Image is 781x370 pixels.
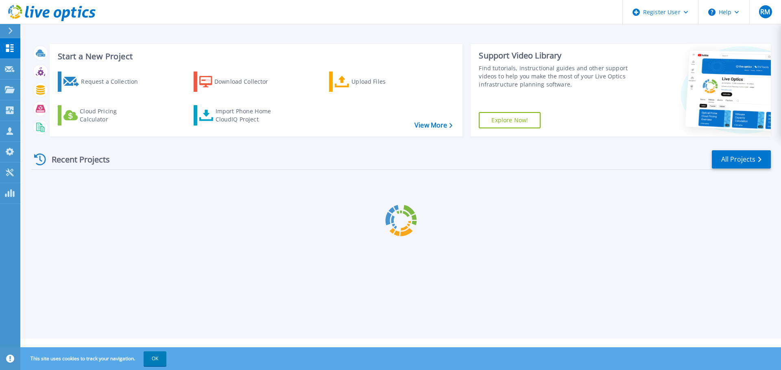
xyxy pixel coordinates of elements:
[214,74,279,90] div: Download Collector
[58,105,148,125] a: Cloud Pricing Calculator
[194,71,284,92] a: Download Collector
[479,112,541,128] a: Explore Now!
[80,107,145,123] div: Cloud Pricing Calculator
[58,52,452,61] h3: Start a New Project
[712,150,771,169] a: All Projects
[216,107,279,123] div: Import Phone Home CloudIQ Project
[479,64,632,89] div: Find tutorials, instructional guides and other support videos to help you make the most of your L...
[81,74,146,90] div: Request a Collection
[479,50,632,61] div: Support Video Library
[329,71,420,92] a: Upload Files
[22,351,166,366] span: This site uses cookies to track your navigation.
[31,149,121,169] div: Recent Projects
[351,74,417,90] div: Upload Files
[144,351,166,366] button: OK
[760,9,770,15] span: RM
[414,121,452,129] a: View More
[58,71,148,92] a: Request a Collection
